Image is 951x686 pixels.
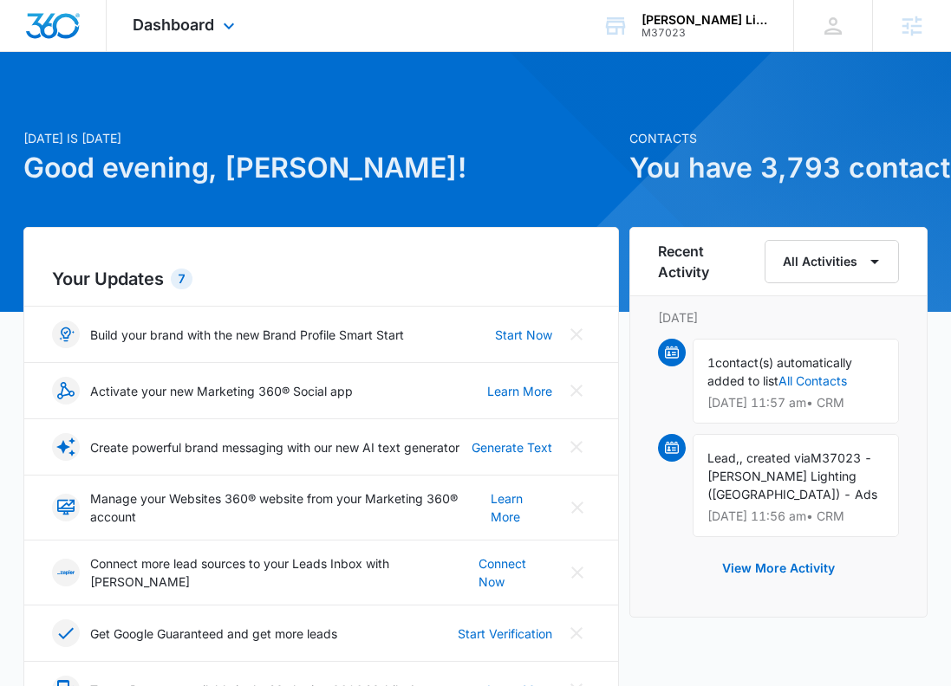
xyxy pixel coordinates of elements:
h6: Recent Activity [658,241,758,282]
span: contact(s) automatically added to list [707,355,852,388]
p: [DATE] 11:56 am • CRM [707,510,883,522]
button: Close [563,619,590,647]
span: Dashboard [133,16,214,34]
span: Lead, [707,450,739,465]
p: [DATE] 11:57 am • CRM [707,397,883,409]
a: Connect Now [479,554,553,591]
div: account id [642,27,768,39]
a: All Contacts [778,373,847,388]
a: Generate Text [472,438,552,456]
h1: You have 3,793 contacts [629,147,927,189]
a: Start Now [495,326,552,344]
button: Close [563,433,590,461]
a: Learn More [491,489,553,526]
button: Close [563,377,590,404]
p: Connect more lead sources to your Leads Inbox with [PERSON_NAME] [90,554,479,591]
p: [DATE] [658,308,898,327]
h1: Good evening, [PERSON_NAME]! [23,147,619,189]
h2: Your Updates [52,266,590,292]
button: View More Activity [705,547,852,589]
div: 7 [171,269,192,289]
button: Close [563,494,590,521]
button: Close [563,320,590,348]
a: Start Verification [458,625,552,643]
span: M37023 - [PERSON_NAME] Lighting ([GEOGRAPHIC_DATA]) - Ads [707,450,877,502]
button: All Activities [765,240,899,283]
button: Close [563,559,590,586]
div: account name [642,13,768,27]
p: Contacts [629,129,927,147]
span: 1 [707,355,715,370]
p: Build your brand with the new Brand Profile Smart Start [90,326,404,344]
p: Manage your Websites 360® website from your Marketing 360® account [90,489,492,526]
p: Get Google Guaranteed and get more leads [90,625,337,643]
a: Learn More [487,382,552,400]
p: Create powerful brand messaging with our new AI text generator [90,438,459,456]
p: Activate your new Marketing 360® Social app [90,382,353,400]
p: [DATE] is [DATE] [23,129,619,147]
span: , created via [739,450,811,465]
